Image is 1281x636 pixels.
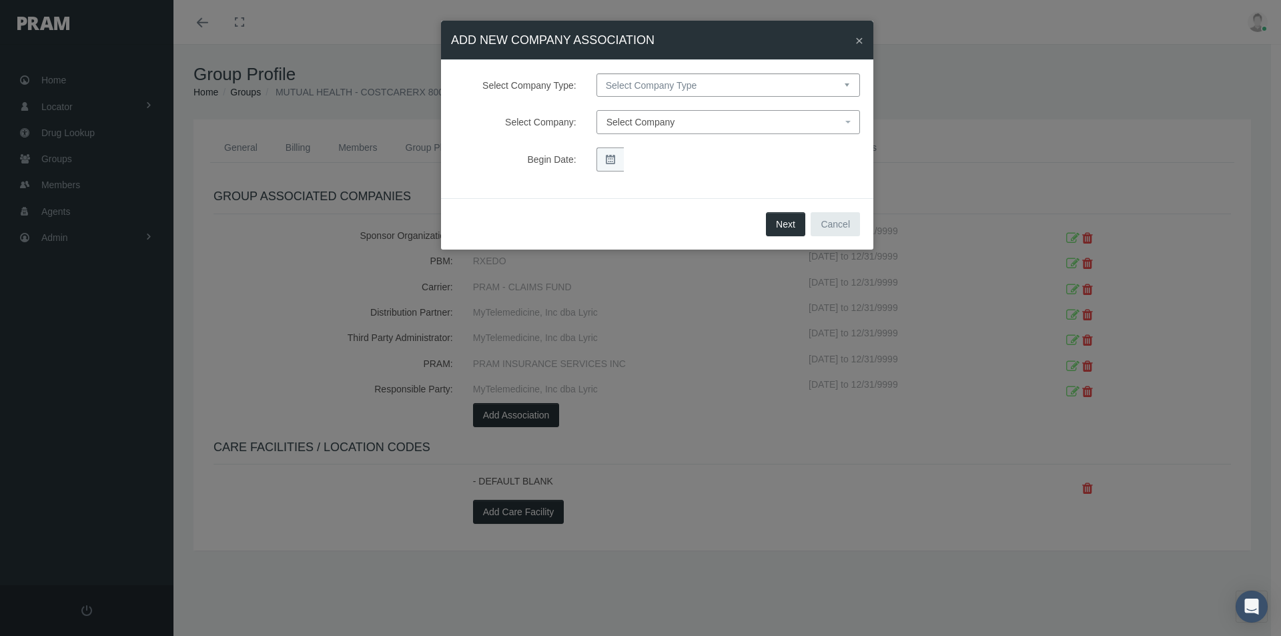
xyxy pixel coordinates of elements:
[855,33,863,48] span: ×
[444,147,586,172] label: Begin Date:
[766,212,805,236] button: Next
[606,117,675,127] span: Select Company
[444,110,586,134] label: Select Company:
[451,31,655,49] h4: ADD NEW COMPANY ASSOCIATION
[1236,591,1268,623] div: Open Intercom Messenger
[855,33,863,47] button: Close
[811,212,860,236] button: Cancel
[444,73,586,97] label: Select Company Type:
